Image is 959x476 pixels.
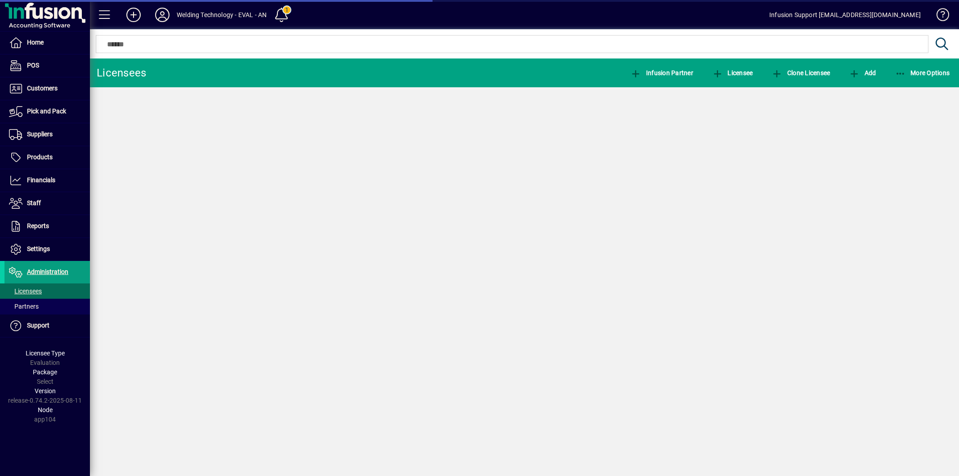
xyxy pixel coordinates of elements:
[4,283,90,299] a: Licensees
[27,39,44,46] span: Home
[893,65,952,81] button: More Options
[4,238,90,260] a: Settings
[628,65,696,81] button: Infusion Partner
[38,406,53,413] span: Node
[847,65,878,81] button: Add
[27,176,55,184] span: Financials
[849,69,876,76] span: Add
[27,268,68,275] span: Administration
[4,169,90,192] a: Financials
[27,62,39,69] span: POS
[27,245,50,252] span: Settings
[4,54,90,77] a: POS
[27,153,53,161] span: Products
[27,108,66,115] span: Pick and Pack
[26,350,65,357] span: Licensee Type
[712,69,753,76] span: Licensee
[27,130,53,138] span: Suppliers
[4,146,90,169] a: Products
[630,69,693,76] span: Infusion Partner
[177,8,267,22] div: Welding Technology - EVAL - AN
[148,7,177,23] button: Profile
[4,123,90,146] a: Suppliers
[4,299,90,314] a: Partners
[9,303,39,310] span: Partners
[769,65,832,81] button: Clone Licensee
[27,199,41,207] span: Staff
[4,215,90,238] a: Reports
[4,314,90,337] a: Support
[97,66,146,80] div: Licensees
[930,2,948,31] a: Knowledge Base
[710,65,755,81] button: Licensee
[4,31,90,54] a: Home
[772,69,830,76] span: Clone Licensee
[27,322,49,329] span: Support
[27,85,58,92] span: Customers
[4,100,90,123] a: Pick and Pack
[33,368,57,376] span: Package
[35,387,56,395] span: Version
[119,7,148,23] button: Add
[895,69,950,76] span: More Options
[4,77,90,100] a: Customers
[9,287,42,295] span: Licensees
[4,192,90,215] a: Staff
[769,8,921,22] div: Infusion Support [EMAIL_ADDRESS][DOMAIN_NAME]
[27,222,49,229] span: Reports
